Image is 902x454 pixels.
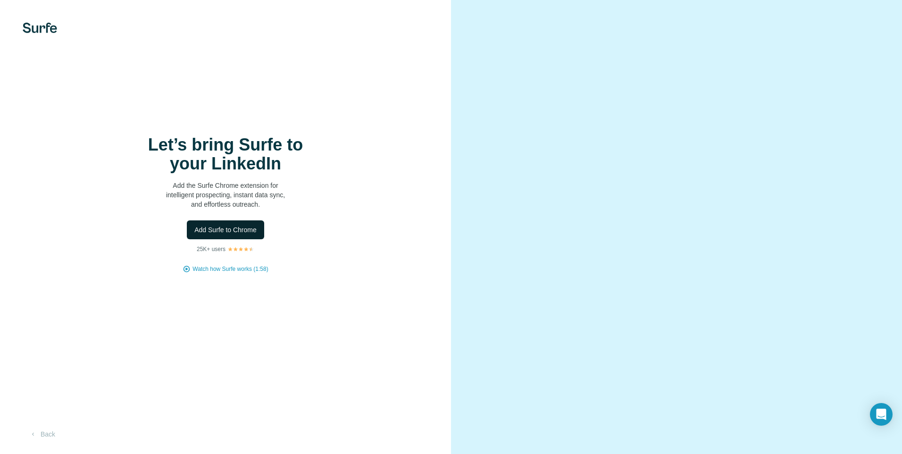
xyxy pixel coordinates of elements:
[23,426,62,443] button: Back
[194,225,257,235] span: Add Surfe to Chrome
[131,135,320,173] h1: Let’s bring Surfe to your LinkedIn
[192,265,268,273] button: Watch how Surfe works (1:58)
[227,246,254,252] img: Rating Stars
[197,245,225,253] p: 25K+ users
[23,23,57,33] img: Surfe's logo
[870,403,893,426] div: Open Intercom Messenger
[187,220,264,239] button: Add Surfe to Chrome
[131,181,320,209] p: Add the Surfe Chrome extension for intelligent prospecting, instant data sync, and effortless out...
